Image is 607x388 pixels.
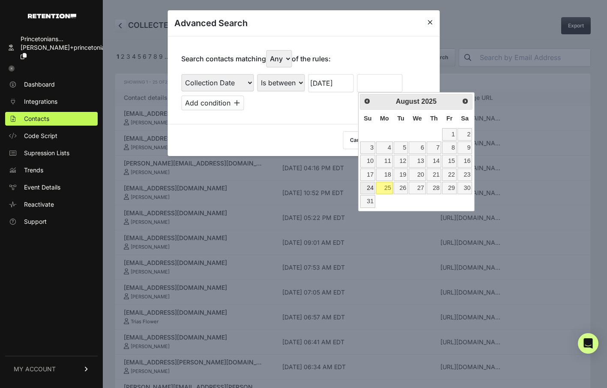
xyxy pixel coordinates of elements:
[343,131,374,149] button: Cancel
[427,168,441,181] a: 21
[24,132,57,140] span: Code Script
[457,182,472,194] a: 30
[442,155,457,167] a: 15
[24,183,60,192] span: Event Details
[24,97,57,106] span: Integrations
[14,365,56,373] span: MY ACCOUNT
[457,155,472,167] a: 16
[28,14,76,18] img: Retention.com
[174,17,248,29] h3: Advanced Search
[5,215,98,229] a: Support
[376,168,393,181] a: 18
[394,168,408,181] a: 19
[361,95,374,108] a: Prev
[5,163,98,177] a: Trends
[380,115,389,122] span: Monday
[442,168,457,181] a: 22
[394,182,408,194] a: 26
[409,182,425,194] a: 27
[459,95,472,108] a: Next
[457,128,472,141] a: 2
[442,128,457,141] a: 1
[181,50,331,67] p: Search contacts matching of the rules:
[409,168,425,181] a: 20
[360,182,375,194] a: 24
[21,35,114,43] div: Princetonians...
[442,182,457,194] a: 29
[397,115,404,122] span: Tuesday
[364,115,371,122] span: Sunday
[394,155,408,167] a: 12
[24,217,47,226] span: Support
[364,98,371,105] span: Prev
[24,200,54,209] span: Reactivate
[394,141,408,154] a: 5
[360,155,375,167] a: 10
[396,98,419,105] span: August
[360,141,375,154] a: 3
[461,115,469,122] span: Saturday
[5,129,98,143] a: Code Script
[5,32,98,63] a: Princetonians... [PERSON_NAME]+princetonian...
[427,141,441,154] a: 7
[376,182,393,194] a: 25
[421,98,437,105] span: 2025
[181,96,244,110] button: Add condition
[427,182,441,194] a: 28
[5,78,98,91] a: Dashboard
[5,112,98,126] a: Contacts
[360,168,375,181] a: 17
[446,115,452,122] span: Friday
[360,195,375,208] a: 31
[376,141,393,154] a: 4
[24,166,43,174] span: Trends
[457,141,472,154] a: 9
[5,180,98,194] a: Event Details
[5,95,98,108] a: Integrations
[413,115,422,122] span: Wednesday
[462,98,469,105] span: Next
[24,80,55,89] span: Dashboard
[376,155,393,167] a: 11
[578,333,598,354] div: Open Intercom Messenger
[409,141,425,154] a: 6
[5,198,98,211] a: Reactivate
[5,356,98,382] a: MY ACCOUNT
[5,146,98,160] a: Supression Lists
[442,141,457,154] a: 8
[427,155,441,167] a: 14
[457,168,472,181] a: 23
[24,114,49,123] span: Contacts
[430,115,438,122] span: Thursday
[24,149,69,157] span: Supression Lists
[21,44,114,51] span: [PERSON_NAME]+princetonian...
[409,155,425,167] a: 13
